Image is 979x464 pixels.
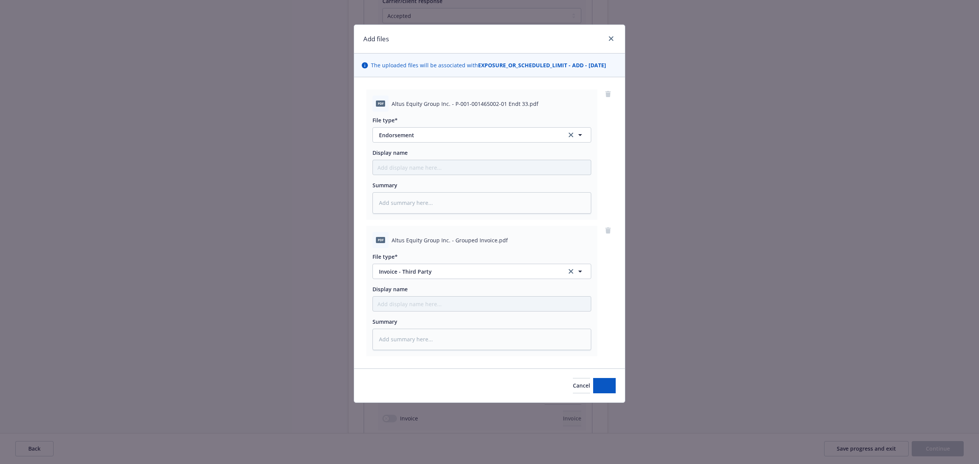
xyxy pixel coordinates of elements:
[371,61,606,69] span: The uploaded files will be associated with
[372,286,408,293] span: Display name
[363,34,389,44] h1: Add files
[373,297,591,311] input: Add display name here...
[372,149,408,156] span: Display name
[379,268,556,276] span: Invoice - Third Party
[372,117,398,124] span: File type*
[478,62,606,69] strong: EXPOSURE_OR_SCHEDULED_LIMIT - ADD - [DATE]
[372,264,591,279] button: Invoice - Third Partyclear selection
[373,160,591,175] input: Add display name here...
[566,130,576,140] a: clear selection
[392,236,508,244] span: Altus Equity Group Inc. - Grouped Invoice.pdf
[392,100,538,108] span: Altus Equity Group Inc. - P-001-001465002-01 Endt 33.pdf
[603,226,613,235] a: remove
[376,237,385,243] span: pdf
[372,318,397,325] span: Summary
[372,127,591,143] button: Endorsementclear selection
[603,89,613,99] a: remove
[593,382,616,389] span: Add files
[566,267,576,276] a: clear selection
[376,101,385,106] span: pdf
[593,378,616,393] button: Add files
[379,131,556,139] span: Endorsement
[573,382,590,389] span: Cancel
[372,182,397,189] span: Summary
[372,253,398,260] span: File type*
[573,378,590,393] button: Cancel
[607,34,616,43] a: close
